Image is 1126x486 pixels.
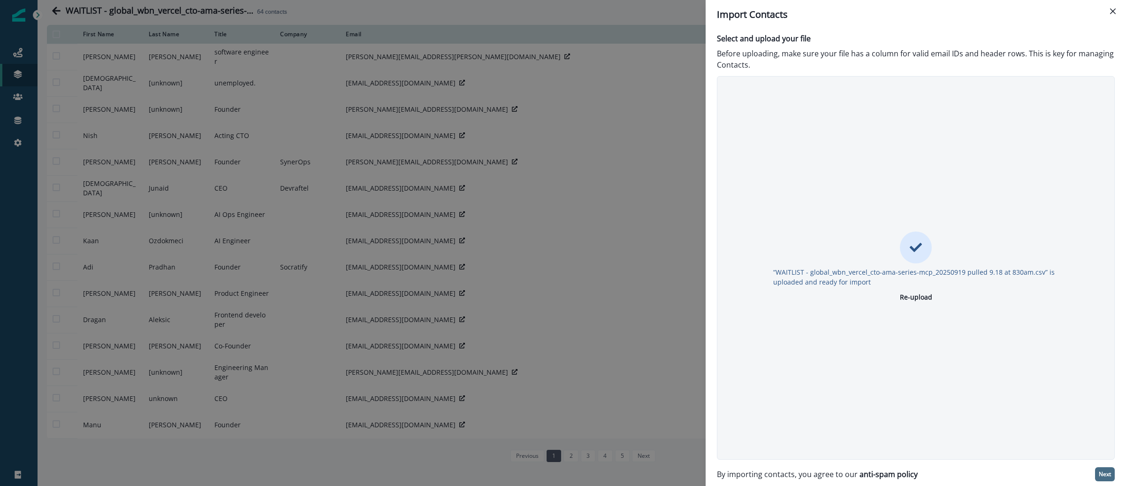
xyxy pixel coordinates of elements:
[860,469,918,479] a: anti-spam policy
[717,33,1115,44] p: Select and upload your file
[773,267,1059,287] p: “WAITLIST - global_wbn_vercel_cto-ama-series-mcp_20250919 pulled 9.18 at 830am.csv” is uploaded a...
[717,8,788,22] p: Import Contacts
[1099,471,1111,478] p: Next
[900,293,932,301] p: Re-upload
[1095,467,1115,481] button: Next
[894,291,938,305] button: Re-upload
[717,469,918,480] p: By importing contacts, you agree to our
[717,48,1115,70] p: Before uploading, make sure your file has a column for valid email IDs and header rows. This is k...
[1105,4,1120,19] button: Close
